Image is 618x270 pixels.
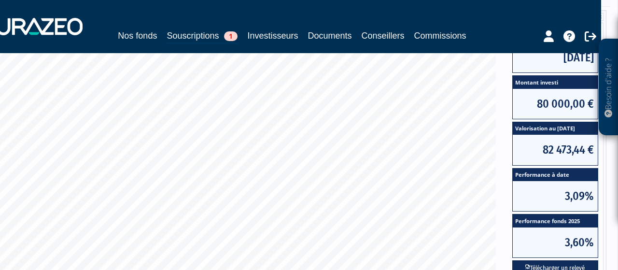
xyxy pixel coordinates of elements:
a: Commissions [414,29,466,43]
a: Nos fonds [118,29,157,43]
a: Documents [308,29,352,43]
span: [DATE] [513,43,598,72]
span: 80 000,00 € [513,89,598,119]
span: 3,60% [513,227,598,257]
a: Conseillers [362,29,405,43]
span: Montant investi [513,76,598,89]
a: Investisseurs [247,29,298,43]
span: Performance à date [513,169,598,182]
span: Valorisation au [DATE] [513,122,598,135]
span: 3,09% [513,181,598,211]
span: Performance fonds 2025 [513,214,598,227]
p: Besoin d'aide ? [603,44,614,131]
span: 1 [224,31,238,41]
span: 82 473,44 € [513,135,598,165]
a: Souscriptions1 [167,29,238,44]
